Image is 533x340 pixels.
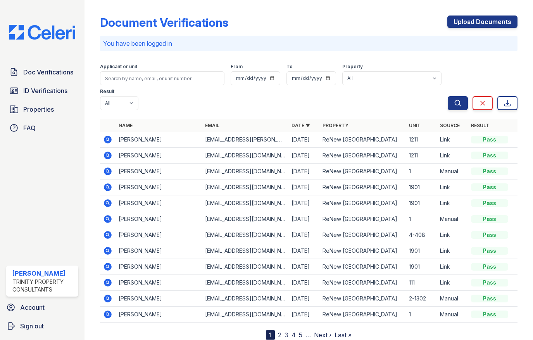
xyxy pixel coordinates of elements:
td: [EMAIL_ADDRESS][DOMAIN_NAME] [202,275,288,291]
span: Account [20,303,45,312]
td: 4-408 [406,227,437,243]
td: [EMAIL_ADDRESS][DOMAIN_NAME] [202,179,288,195]
td: 1 [406,164,437,179]
td: [DATE] [288,307,319,323]
td: ReNew [GEOGRAPHIC_DATA] [319,132,406,148]
label: To [286,64,293,70]
td: [PERSON_NAME] [116,307,202,323]
td: [EMAIL_ADDRESS][DOMAIN_NAME] [202,148,288,164]
div: Pass [471,167,508,175]
td: [DATE] [288,148,319,164]
span: Doc Verifications [23,67,73,77]
td: ReNew [GEOGRAPHIC_DATA] [319,243,406,259]
td: [DATE] [288,275,319,291]
a: 5 [299,331,302,339]
span: Sign out [20,321,44,331]
td: [PERSON_NAME] [116,291,202,307]
td: Link [437,179,468,195]
label: Applicant or unit [100,64,137,70]
td: 1901 [406,243,437,259]
td: [EMAIL_ADDRESS][DOMAIN_NAME] [202,243,288,259]
a: Result [471,123,489,128]
td: Link [437,132,468,148]
td: [PERSON_NAME] [116,243,202,259]
div: Pass [471,215,508,223]
td: Link [437,148,468,164]
td: [PERSON_NAME] [116,275,202,291]
td: [EMAIL_ADDRESS][DOMAIN_NAME] [202,195,288,211]
a: Property [323,123,348,128]
a: Doc Verifications [6,64,78,80]
td: ReNew [GEOGRAPHIC_DATA] [319,148,406,164]
img: CE_Logo_Blue-a8612792a0a2168367f1c8372b55b34899dd931a85d93a1a3d3e32e68fde9ad4.png [3,25,81,40]
td: ReNew [GEOGRAPHIC_DATA] [319,211,406,227]
td: [EMAIL_ADDRESS][DOMAIN_NAME] [202,211,288,227]
td: [DATE] [288,259,319,275]
td: [PERSON_NAME] [116,132,202,148]
div: Pass [471,231,508,239]
div: Pass [471,263,508,271]
label: Property [342,64,363,70]
td: Manual [437,211,468,227]
td: Manual [437,291,468,307]
div: 1 [266,330,275,340]
td: 2-1302 [406,291,437,307]
td: 111 [406,275,437,291]
td: 1 [406,307,437,323]
td: Manual [437,307,468,323]
td: 1901 [406,179,437,195]
a: 3 [285,331,288,339]
td: 1901 [406,259,437,275]
td: [EMAIL_ADDRESS][PERSON_NAME][DOMAIN_NAME] [202,132,288,148]
a: Upload Documents [447,16,517,28]
td: Link [437,259,468,275]
td: [DATE] [288,227,319,243]
td: [EMAIL_ADDRESS][DOMAIN_NAME] [202,259,288,275]
td: [EMAIL_ADDRESS][DOMAIN_NAME] [202,227,288,243]
td: ReNew [GEOGRAPHIC_DATA] [319,307,406,323]
td: [PERSON_NAME] [116,227,202,243]
div: Pass [471,247,508,255]
td: [DATE] [288,243,319,259]
a: Unit [409,123,421,128]
td: [PERSON_NAME] [116,195,202,211]
a: 2 [278,331,281,339]
a: Sign out [3,318,81,334]
a: Properties [6,102,78,117]
td: Link [437,275,468,291]
input: Search by name, email, or unit number [100,71,224,85]
div: Pass [471,152,508,159]
td: 1901 [406,195,437,211]
a: Date ▼ [292,123,310,128]
div: Pass [471,136,508,143]
td: [DATE] [288,132,319,148]
td: ReNew [GEOGRAPHIC_DATA] [319,195,406,211]
a: Email [205,123,219,128]
div: Pass [471,183,508,191]
span: Properties [23,105,54,114]
td: [DATE] [288,164,319,179]
td: Link [437,227,468,243]
td: 1 [406,211,437,227]
td: [EMAIL_ADDRESS][DOMAIN_NAME] [202,291,288,307]
td: [PERSON_NAME] [116,259,202,275]
a: Next › [314,331,331,339]
a: Last » [335,331,352,339]
td: 1211 [406,148,437,164]
span: ID Verifications [23,86,67,95]
td: [DATE] [288,291,319,307]
span: FAQ [23,123,36,133]
div: [PERSON_NAME] [12,269,75,278]
div: Pass [471,311,508,318]
div: Document Verifications [100,16,228,29]
div: Pass [471,199,508,207]
td: ReNew [GEOGRAPHIC_DATA] [319,227,406,243]
div: Trinity Property Consultants [12,278,75,293]
label: From [231,64,243,70]
td: ReNew [GEOGRAPHIC_DATA] [319,275,406,291]
td: [PERSON_NAME] [116,148,202,164]
td: Link [437,243,468,259]
td: [PERSON_NAME] [116,211,202,227]
td: 1211 [406,132,437,148]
